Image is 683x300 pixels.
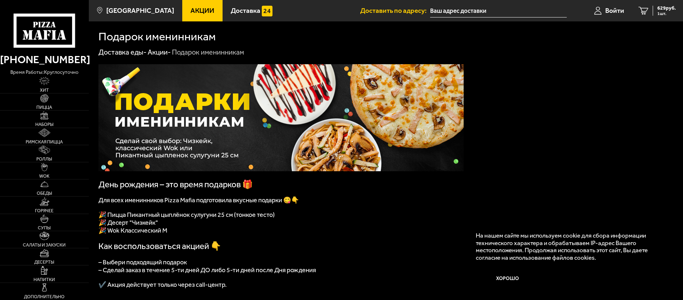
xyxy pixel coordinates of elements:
span: Напитки [34,278,55,282]
span: 1 шт. [657,11,676,16]
span: Доставка [231,7,260,14]
span: Десерты [34,260,54,265]
span: Хит [40,88,49,93]
span: 629 руб. [657,6,676,11]
input: Ваш адрес доставки [430,4,567,17]
span: [GEOGRAPHIC_DATA] [106,7,174,14]
span: Салаты и закуски [23,243,66,248]
span: Наборы [35,122,53,127]
span: 🎉 Десерт "Чизкейк" [98,219,158,227]
span: – Выбери подходящий подарок [98,258,187,266]
span: Акции [190,7,214,14]
h1: Подарок именинникам [98,31,216,42]
span: Дополнительно [24,295,65,299]
span: 🎉 Пицца Пикантный цыплёнок сулугуни 25 см (тонкое тесто) [98,211,275,219]
p: На нашем сайте мы используем cookie для сбора информации технического характера и обрабатываем IP... [476,232,662,261]
span: Римская пицца [26,140,63,144]
span: Для всех именинников Pizza Mafia подготовила вкусные подарки 😋👇 [98,196,299,204]
span: Супы [38,226,51,230]
span: Пицца [36,105,52,110]
span: – Сделай заказ в течение 5-ти дней ДО либо 5-ти дней после Дня рождения [98,266,316,274]
span: Роллы [36,157,52,162]
span: Как воспользоваться акцией 👇 [98,241,221,251]
button: Хорошо [476,268,540,290]
span: WOK [39,174,50,179]
a: Доставка еды- [98,48,147,56]
a: Акции- [148,48,171,56]
img: 1024x1024 [98,64,464,171]
span: 🎉 Wok Классический М [98,227,167,234]
span: Доставить по адресу: [360,7,430,14]
span: ✔️ Акция действует только через call-центр. [98,281,227,289]
img: 15daf4d41897b9f0e9f617042186c801.svg [262,6,272,16]
span: Горячее [35,209,53,213]
div: Подарок именинникам [172,48,244,57]
span: Обеды [37,191,52,196]
span: Войти [605,7,624,14]
span: День рождения – это время подарков 🎁 [98,179,253,189]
